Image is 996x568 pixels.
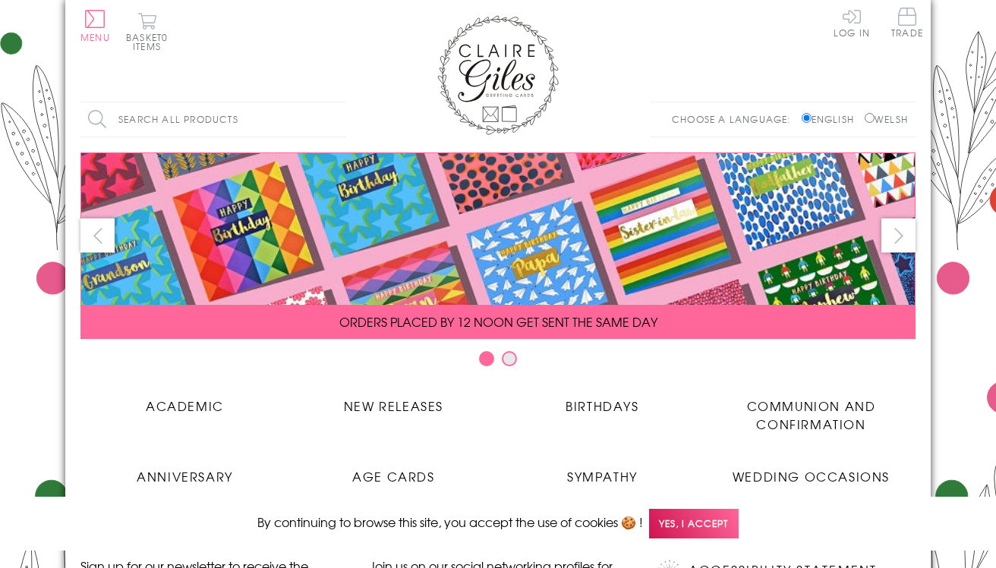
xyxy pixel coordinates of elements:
span: 0 items [133,30,168,53]
input: English [802,113,812,123]
p: Choose a language: [672,112,799,126]
span: Anniversary [137,467,233,485]
label: English [802,112,862,126]
span: Menu [80,30,110,44]
input: Welsh [865,113,875,123]
input: Search [331,102,346,137]
a: Communion and Confirmation [707,385,916,433]
button: prev [80,218,115,253]
a: Sympathy [498,456,707,485]
button: Basket0 items [126,12,168,51]
span: ORDERS PLACED BY 12 NOON GET SENT THE SAME DAY [339,312,657,331]
a: Birthdays [498,385,707,415]
span: Yes, I accept [649,509,739,538]
button: Menu [80,10,110,42]
span: Age Cards [352,467,434,485]
span: Communion and Confirmation [747,397,876,433]
a: Anniversary [80,456,289,485]
a: Academic [80,385,289,415]
input: Search all products [80,102,346,137]
label: Welsh [865,112,908,126]
button: next [881,218,916,253]
a: Wedding Occasions [707,456,916,485]
a: New Releases [289,385,498,415]
a: Age Cards [289,456,498,485]
a: Log In [834,8,870,37]
span: Sympathy [567,467,638,485]
a: Trade [891,8,923,40]
span: New Releases [344,397,443,415]
div: Carousel Pagination [80,350,916,374]
span: Academic [146,397,224,415]
button: Carousel Page 2 [502,351,517,366]
span: Birthdays [566,397,638,415]
span: Wedding Occasions [733,467,890,485]
img: Claire Giles Greetings Cards [437,15,559,135]
span: Trade [891,8,923,37]
button: Carousel Page 1 (Current Slide) [479,351,494,366]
